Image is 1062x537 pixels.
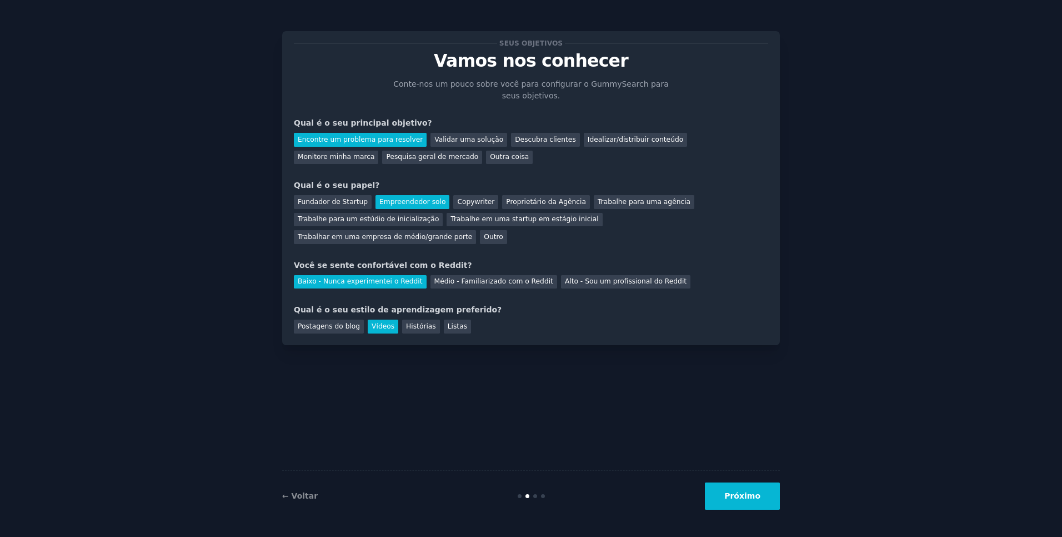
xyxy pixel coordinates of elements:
[391,78,671,102] p: Conte-nos um pouco sobre você para configurar o GummySearch para seus objetivos.
[705,483,780,510] button: Próximo
[594,195,694,209] div: Trabalhe para uma agência
[402,320,440,334] div: Histórias
[294,117,768,129] div: Qual é o seu principal objetivo?
[294,260,768,271] div: Você se sente confortável com o Reddit?
[282,491,318,500] a: ← Voltar
[368,320,398,334] div: Vídeos
[502,195,590,209] div: Proprietário da Agência
[453,195,498,209] div: Copywriter
[294,180,768,191] div: Qual é o seu papel?
[486,151,533,165] div: Outra coisa
[430,133,507,147] div: Validar uma solução
[294,151,378,165] div: Monitore minha marca
[294,133,427,147] div: Encontre um problema para resolver
[447,213,602,227] div: Trabalhe em uma startup em estágio inicial
[294,213,443,227] div: Trabalhe para um estúdio de inicialização
[561,275,690,289] div: Alto - Sou um profissional do Reddit
[375,195,449,209] div: Empreendedor solo
[294,195,372,209] div: Fundador de Startup
[480,230,507,244] div: Outro
[294,304,768,316] div: Qual é o seu estilo de aprendizagem preferido?
[294,51,768,71] p: Vamos nos conhecer
[430,275,557,289] div: Médio - Familiarizado com o Reddit
[444,320,471,334] div: Listas
[497,37,564,49] span: Seus objetivos
[511,133,580,147] div: Descubra clientes
[584,133,687,147] div: Idealizar/distribuir conteúdo
[294,320,364,334] div: Postagens do blog
[294,230,476,244] div: Trabalhar em uma empresa de médio/grande porte
[294,275,427,289] div: Baixo - Nunca experimentei o Reddit
[382,151,482,165] div: Pesquisa geral de mercado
